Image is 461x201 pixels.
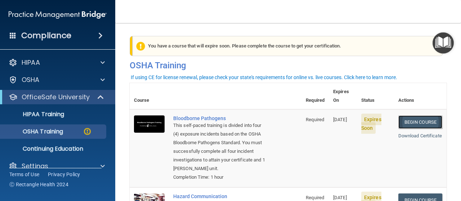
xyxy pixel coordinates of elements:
a: Bloodborne Pathogens [173,115,265,121]
h4: Compliance [21,31,71,41]
button: If using CE for license renewal, please check your state's requirements for online vs. live cours... [130,74,398,81]
a: Begin Course [398,115,442,129]
a: Privacy Policy [48,171,80,178]
img: warning-circle.0cc9ac19.png [83,127,92,136]
iframe: Drift Widget Chat Controller [425,151,452,179]
a: Hazard Communication [173,193,265,199]
p: OSHA Training [5,128,63,135]
th: Required [301,83,329,109]
a: OSHA [9,76,105,84]
span: [DATE] [333,117,347,122]
button: Open Resource Center [433,32,454,54]
span: Expires Soon [361,114,381,134]
img: PMB logo [9,8,107,22]
th: Course [130,83,169,109]
p: HIPAA Training [5,111,64,118]
a: Settings [9,162,105,170]
div: This self-paced training is divided into four (4) exposure incidents based on the OSHA Bloodborne... [173,121,265,173]
p: HIPAA [22,58,40,67]
div: If using CE for license renewal, please check your state's requirements for online vs. live cours... [131,75,397,80]
th: Actions [394,83,447,109]
a: Terms of Use [9,171,39,178]
img: exclamation-circle-solid-warning.7ed2984d.png [136,42,145,51]
a: OfficeSafe University [9,93,104,101]
p: OSHA [22,76,40,84]
p: OfficeSafe University [22,93,90,101]
span: Ⓒ Rectangle Health 2024 [9,181,68,188]
a: HIPAA [9,58,105,67]
th: Status [357,83,394,109]
span: [DATE] [333,195,347,200]
th: Expires On [329,83,357,109]
p: Continuing Education [5,145,103,152]
p: Settings [22,162,48,170]
div: Completion Time: 1 hour [173,173,265,182]
h4: OSHA Training [130,60,447,70]
a: Download Certificate [398,133,442,138]
span: Required [306,195,324,200]
div: You have a course that will expire soon. Please complete the course to get your certification. [133,36,443,56]
span: Required [306,117,324,122]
